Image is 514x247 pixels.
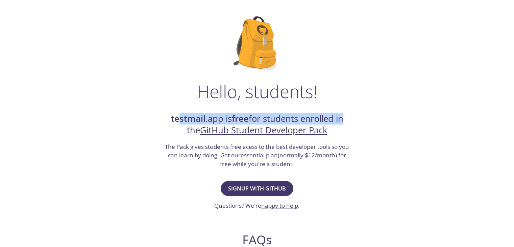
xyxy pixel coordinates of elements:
h1: Hello, students! [197,81,317,102]
a: happy to help [261,202,298,209]
span: Signup with GitHub [228,184,286,193]
strong: testmail [171,113,205,125]
h3: Questions? We're . [214,201,300,210]
a: GitHub Student Developer Pack [200,124,327,136]
h2: .app is for students enrolled in the [164,113,350,136]
strong: free [232,113,249,125]
h3: The Pack gives students free acess to the best developer tools so you can learn by doing. Get our... [164,142,350,169]
a: essential plan [241,151,278,159]
img: github-student-backpack.png [234,16,280,70]
button: Signup with GitHub [221,181,293,196]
